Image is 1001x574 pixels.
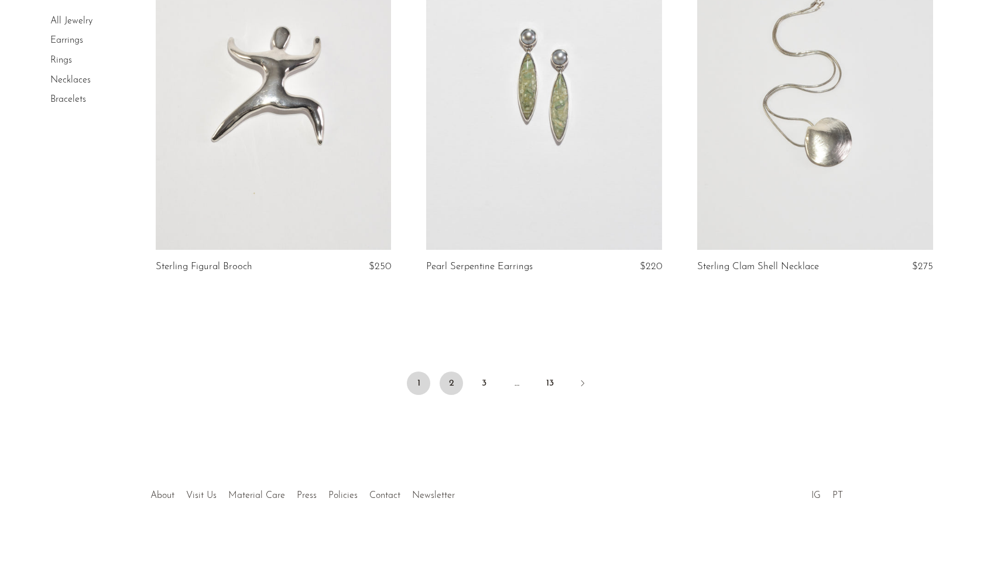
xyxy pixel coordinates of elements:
a: All Jewelry [50,16,92,26]
a: Earrings [50,36,83,46]
a: Bracelets [50,95,86,104]
a: About [150,491,174,500]
span: $250 [369,262,391,271]
a: 13 [538,372,561,395]
a: 2 [440,372,463,395]
a: Sterling Figural Brooch [156,262,252,272]
ul: Quick links [145,482,461,504]
a: Press [297,491,317,500]
a: 3 [472,372,496,395]
a: Contact [369,491,400,500]
span: $275 [912,262,933,271]
a: Rings [50,56,72,65]
span: 1 [407,372,430,395]
span: … [505,372,529,395]
ul: Social Medias [805,482,849,504]
a: IG [811,491,821,500]
span: $220 [640,262,662,271]
a: Policies [328,491,358,500]
a: Visit Us [186,491,217,500]
a: PT [832,491,843,500]
a: Material Care [228,491,285,500]
a: Necklaces [50,75,91,85]
a: Sterling Clam Shell Necklace [697,262,819,272]
a: Next [571,372,594,397]
a: Pearl Serpentine Earrings [426,262,533,272]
